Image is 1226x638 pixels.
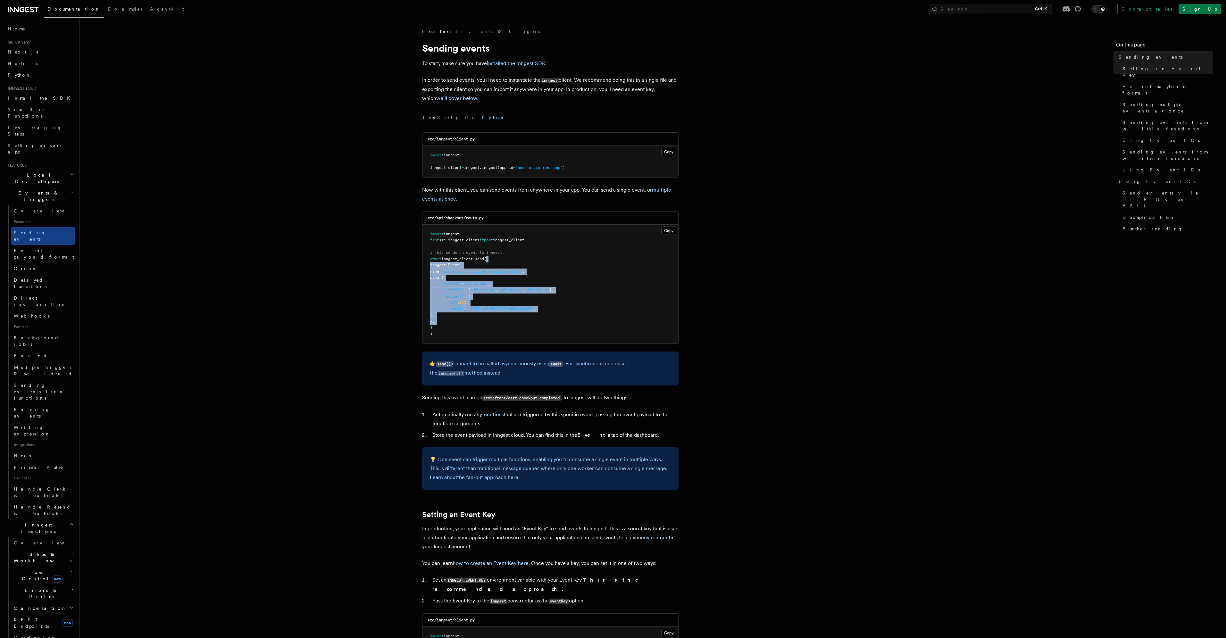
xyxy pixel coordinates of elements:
li: Set an environment variable with your Event Key. [430,576,679,594]
a: Event payload format [1120,81,1213,99]
span: , [522,288,524,292]
p: To start, make sure you have . [422,59,679,68]
span: "id" [448,300,457,305]
span: Event payload format [14,248,74,260]
span: = [513,165,515,170]
li: Automatically run any that are triggered by this specific event, passing the event payload to the... [430,410,679,428]
a: Events & Triggers [461,28,540,35]
code: send_sync() [438,371,464,376]
a: REST Endpointsnew [11,614,75,632]
a: the fan-out approach here [457,474,518,480]
span: Home [8,26,26,32]
span: Features [5,163,27,168]
span: Overview [14,208,80,213]
code: Inngest [489,599,507,604]
span: = [439,275,441,280]
a: Sending events from within functions [1120,117,1213,135]
code: storefront/cart.checkout.completed [482,395,561,401]
a: Webhooks [11,310,75,322]
span: Flow Control [11,569,71,582]
span: Next.js [8,49,38,54]
a: Sending events from functions [11,379,75,404]
a: Batching events [11,404,75,422]
button: TypeScript [422,111,460,125]
button: Copy [661,148,676,156]
span: REST Endpoints [14,617,49,629]
a: Send events via HTTP (Event API) [1120,187,1213,211]
button: Go [465,111,477,125]
code: src/api/checkout/route.py [428,216,484,220]
span: Events & Triggers [5,190,70,203]
a: Setting an Event Key [1120,63,1213,81]
span: , [488,282,491,286]
span: "[EMAIL_ADDRESS][DOMAIN_NAME]" [466,307,533,311]
a: Examples [104,2,146,17]
span: Sending events from functions [14,383,62,401]
span: Setting an Event Key [1122,65,1213,78]
button: Local Development [5,169,75,187]
span: . [480,165,482,170]
a: Your first Functions [5,104,75,122]
span: Delayed functions [14,278,46,289]
a: Multiple triggers & wildcards [11,361,75,379]
button: Errors & Retries [11,584,75,602]
span: inngest [444,153,459,157]
span: inngest_client [430,165,462,170]
span: Using Event IDs [1119,178,1196,185]
span: src [439,238,446,242]
strong: Events [577,432,611,438]
a: environment [641,534,671,541]
a: Python [5,69,75,81]
a: AgentKit [146,2,188,17]
button: Search...Ctrl+K [929,4,1052,14]
a: Sending events from within functions [1120,146,1213,164]
span: { [441,275,444,280]
span: "9f08sdh84" [471,288,495,292]
span: Your first Functions [8,107,46,119]
span: Event payload format [1122,83,1213,96]
a: how to create an Event Key here [453,560,529,566]
span: : [464,307,466,311]
span: inngest [448,238,464,242]
a: Writing expression [11,422,75,440]
span: Install the SDK [8,95,74,101]
p: Sending this event, named , to Inngest will do two things: [422,393,679,402]
span: Cancellation [11,605,67,611]
span: ) [563,165,565,170]
a: Event payload format [11,245,75,263]
span: Deduplication [1122,214,1175,220]
span: , [466,300,468,305]
span: "0fnun498n" [524,288,549,292]
span: , [522,269,524,274]
a: Deduplication [1120,211,1213,223]
span: Errors & Retries [11,587,70,600]
span: Webhooks [14,313,50,319]
span: = [439,269,441,274]
span: : [ [464,288,471,292]
span: Node.js [8,61,38,66]
span: inngest [464,165,480,170]
code: src/inngest/client.py [428,137,475,141]
span: "email" [448,307,464,311]
span: }, [430,319,435,324]
span: AgentKit [150,6,184,12]
span: : [462,282,464,286]
span: Sending multiple events at once [1122,101,1213,114]
span: "storefront/cart.checkout.completed" [441,269,522,274]
p: You can learn . Once you have a key, you can set it in one of two ways: [422,559,679,568]
span: . [464,238,466,242]
span: Patterns [11,322,75,332]
span: Multiple triggers & wildcards [14,365,74,376]
a: Home [5,23,75,35]
span: ], [549,288,554,292]
a: Setting up your app [5,140,75,158]
span: . [446,238,448,242]
a: multiple events at once [422,187,671,202]
code: src/inngest/client.py [428,618,475,622]
span: new [52,576,63,583]
code: await [549,361,563,367]
span: Neon [14,453,33,458]
span: , [495,288,497,292]
span: import [430,153,444,157]
span: ( [459,263,462,267]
